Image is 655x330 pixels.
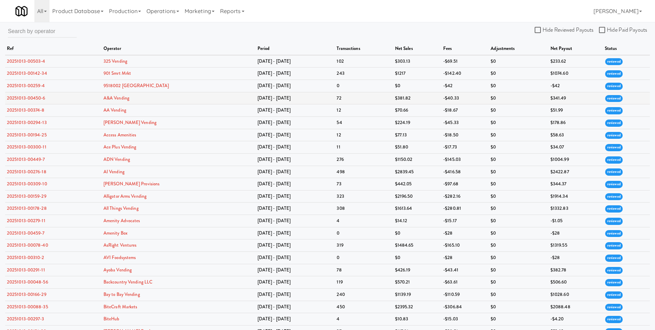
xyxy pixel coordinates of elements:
[393,80,441,92] td: $0
[549,239,603,252] td: $1319.55
[605,58,623,65] span: reviewed
[393,289,441,301] td: $1139.19
[489,215,548,227] td: $0
[7,205,47,212] a: 20251013-00178-28
[335,104,393,117] td: 12
[605,279,623,286] span: reviewed
[441,252,489,264] td: -$28
[393,178,441,190] td: $442.05
[103,107,126,113] a: AA Vending
[549,166,603,178] td: $2422.87
[5,43,102,55] th: ref
[605,218,623,225] span: reviewed
[549,153,603,166] td: $1004.99
[393,215,441,227] td: $14.12
[393,252,441,264] td: $0
[393,239,441,252] td: $1484.65
[335,264,393,276] td: 78
[103,303,138,310] a: BiteCraft Markets
[335,289,393,301] td: 240
[393,166,441,178] td: $2839.45
[7,132,47,138] a: 20251013-00194-25
[535,25,593,35] label: Hide Reviewed Payouts
[489,43,548,55] th: adjustments
[549,215,603,227] td: -$1.05
[603,43,650,55] th: status
[256,68,335,80] td: [DATE] - [DATE]
[393,55,441,68] td: $303.13
[549,301,603,313] td: $2088.48
[549,227,603,239] td: -$28
[103,156,130,163] a: ADN Vending
[256,190,335,203] td: [DATE] - [DATE]
[441,153,489,166] td: -$145.03
[7,254,44,261] a: 20251013-00310-2
[489,203,548,215] td: $0
[335,215,393,227] td: 4
[605,144,623,151] span: reviewed
[599,28,607,33] input: Hide Paid Payouts
[7,181,47,187] a: 20251013-00309-10
[256,227,335,239] td: [DATE] - [DATE]
[335,141,393,154] td: 11
[605,107,623,114] span: reviewed
[549,141,603,154] td: $34.07
[7,58,45,64] a: 20251013-00503-4
[393,104,441,117] td: $70.66
[441,166,489,178] td: -$416.58
[256,289,335,301] td: [DATE] - [DATE]
[605,168,623,176] span: reviewed
[441,190,489,203] td: -$282.16
[441,313,489,326] td: -$15.03
[393,153,441,166] td: $1150.02
[256,80,335,92] td: [DATE] - [DATE]
[103,316,120,322] a: BiteHub
[549,104,603,117] td: $51.99
[393,301,441,313] td: $2395.32
[103,95,129,101] a: A&A Vending
[256,43,335,55] th: period
[103,205,139,212] a: All Things Vending
[103,230,128,236] a: Amenity Box
[549,276,603,289] td: $506.60
[441,92,489,104] td: -$40.33
[256,313,335,326] td: [DATE] - [DATE]
[441,301,489,313] td: -$306.84
[103,168,124,175] a: AI Vending
[605,255,623,262] span: reviewed
[441,129,489,141] td: -$18.50
[256,166,335,178] td: [DATE] - [DATE]
[393,129,441,141] td: $77.13
[335,227,393,239] td: 0
[441,116,489,129] td: -$45.33
[605,316,623,323] span: reviewed
[549,264,603,276] td: $382.78
[103,58,127,64] a: 325 Vending
[549,203,603,215] td: $1332.83
[489,301,548,313] td: $0
[7,242,48,248] a: 20251013-00078-40
[549,80,603,92] td: -$42
[393,43,441,55] th: net sales
[605,95,623,102] span: reviewed
[441,203,489,215] td: -$280.81
[103,181,160,187] a: [PERSON_NAME] Provisions
[256,178,335,190] td: [DATE] - [DATE]
[605,70,623,78] span: reviewed
[103,132,137,138] a: Access Amenities
[489,68,548,80] td: $0
[441,227,489,239] td: -$28
[605,193,623,200] span: reviewed
[605,120,623,127] span: reviewed
[441,264,489,276] td: -$43.41
[605,156,623,164] span: reviewed
[102,43,256,55] th: operator
[7,107,45,113] a: 20251013-00374-8
[7,119,47,126] a: 20251013-00294-13
[256,276,335,289] td: [DATE] - [DATE]
[489,92,548,104] td: $0
[7,95,45,101] a: 20251013-00450-6
[441,80,489,92] td: -$42
[441,68,489,80] td: -$142.40
[103,254,136,261] a: AVI Foodsystems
